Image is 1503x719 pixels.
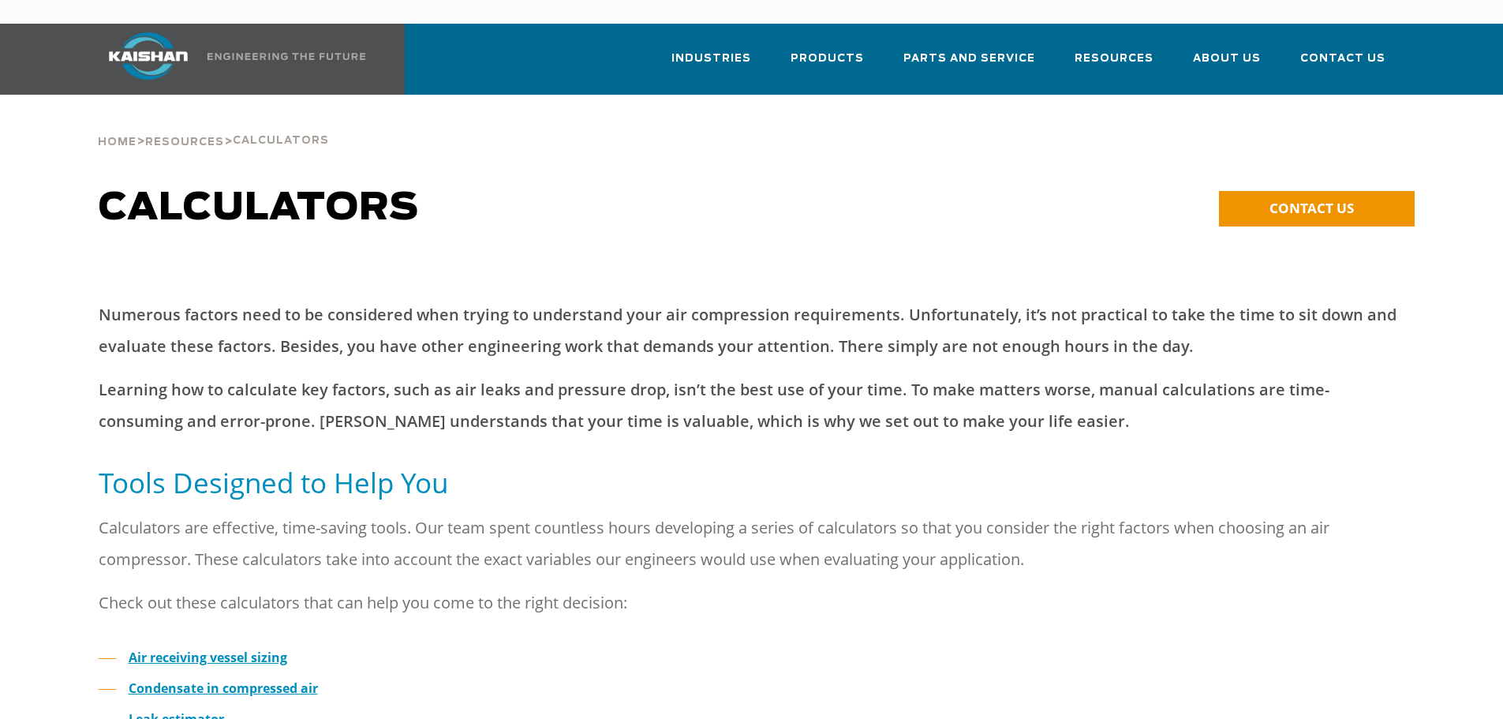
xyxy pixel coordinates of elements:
a: CONTACT US [1219,191,1415,227]
a: Air receiving vessel sizing [129,649,287,666]
a: Industries [671,38,751,92]
img: kaishan logo [89,32,208,80]
a: Contact Us [1300,38,1385,92]
a: Products [791,38,864,92]
span: Resources [145,137,224,148]
p: Learning how to calculate key factors, such as air leaks and pressure drop, isn’t the best use of... [99,374,1405,437]
div: > > [98,95,329,155]
a: Kaishan USA [89,24,368,95]
a: About Us [1193,38,1261,92]
span: About Us [1193,50,1261,68]
span: Resources [1075,50,1153,68]
p: Calculators are effective, time-saving tools. Our team spent countless hours developing a series ... [99,512,1405,575]
h5: Tools Designed to Help You [99,465,1405,500]
a: Condensate in compressed air [129,680,318,697]
a: Parts and Service [903,38,1035,92]
span: Calculators [233,136,329,146]
span: CONTACT US [1269,199,1354,217]
span: Industries [671,50,751,68]
p: Check out these calculators that can help you come to the right decision: [99,587,1405,619]
span: Products [791,50,864,68]
span: Home [98,137,136,148]
p: Numerous factors need to be considered when trying to understand your air compression requirement... [99,299,1405,362]
img: Engineering the future [208,53,365,60]
span: Calculators [99,189,419,227]
a: Resources [1075,38,1153,92]
a: Resources [145,134,224,148]
span: Contact Us [1300,50,1385,68]
span: Parts and Service [903,50,1035,68]
a: Home [98,134,136,148]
